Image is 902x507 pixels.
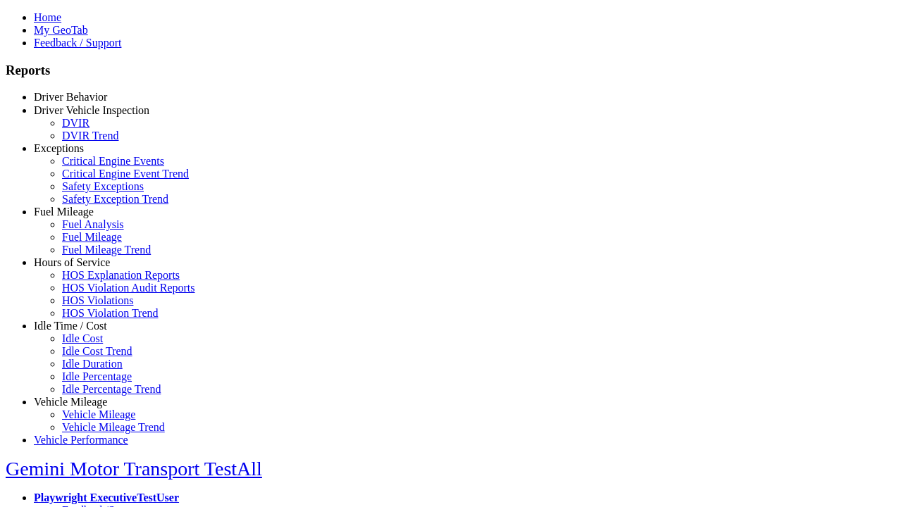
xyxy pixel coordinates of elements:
[34,434,128,446] a: Vehicle Performance
[6,63,896,78] h3: Reports
[62,332,103,344] a: Idle Cost
[34,396,107,408] a: Vehicle Mileage
[62,168,189,180] a: Critical Engine Event Trend
[62,370,132,382] a: Idle Percentage
[62,383,161,395] a: Idle Percentage Trend
[62,408,135,420] a: Vehicle Mileage
[62,358,123,370] a: Idle Duration
[62,130,118,142] a: DVIR Trend
[62,282,195,294] a: HOS Violation Audit Reports
[62,180,144,192] a: Safety Exceptions
[62,193,168,205] a: Safety Exception Trend
[34,492,179,503] a: Playwright ExecutiveTestUser
[34,11,61,23] a: Home
[62,269,180,281] a: HOS Explanation Reports
[62,244,151,256] a: Fuel Mileage Trend
[62,307,159,319] a: HOS Violation Trend
[34,37,121,49] a: Feedback / Support
[62,231,122,243] a: Fuel Mileage
[62,218,124,230] a: Fuel Analysis
[34,104,149,116] a: Driver Vehicle Inspection
[62,117,89,129] a: DVIR
[34,206,94,218] a: Fuel Mileage
[62,294,133,306] a: HOS Violations
[62,421,165,433] a: Vehicle Mileage Trend
[34,91,107,103] a: Driver Behavior
[62,155,164,167] a: Critical Engine Events
[62,345,132,357] a: Idle Cost Trend
[34,256,110,268] a: Hours of Service
[34,142,84,154] a: Exceptions
[34,320,107,332] a: Idle Time / Cost
[6,458,262,480] a: Gemini Motor Transport TestAll
[34,24,88,36] a: My GeoTab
